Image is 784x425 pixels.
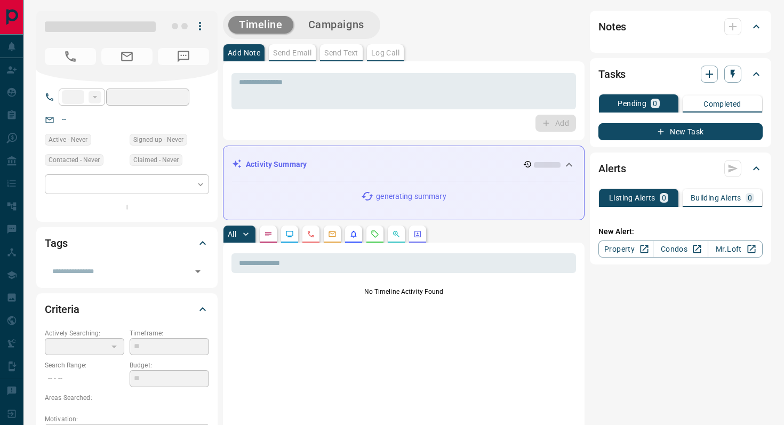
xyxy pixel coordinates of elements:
[598,226,763,237] p: New Alert:
[371,230,379,238] svg: Requests
[101,48,153,65] span: No Email
[598,66,626,83] h2: Tasks
[653,240,708,258] a: Condos
[598,61,763,87] div: Tasks
[231,287,576,296] p: No Timeline Activity Found
[133,134,183,145] span: Signed up - Never
[748,194,752,202] p: 0
[246,159,307,170] p: Activity Summary
[228,230,236,238] p: All
[45,301,79,318] h2: Criteria
[228,49,260,57] p: Add Note
[376,191,446,202] p: generating summary
[328,230,337,238] svg: Emails
[45,48,96,65] span: No Number
[703,100,741,108] p: Completed
[264,230,273,238] svg: Notes
[130,328,209,338] p: Timeframe:
[285,230,294,238] svg: Lead Browsing Activity
[49,155,100,165] span: Contacted - Never
[392,230,401,238] svg: Opportunities
[662,194,666,202] p: 0
[598,14,763,39] div: Notes
[598,160,626,177] h2: Alerts
[349,230,358,238] svg: Listing Alerts
[133,155,179,165] span: Claimed - Never
[708,240,763,258] a: Mr.Loft
[598,240,653,258] a: Property
[228,16,293,34] button: Timeline
[598,156,763,181] div: Alerts
[298,16,375,34] button: Campaigns
[598,123,763,140] button: New Task
[62,115,66,124] a: --
[307,230,315,238] svg: Calls
[609,194,655,202] p: Listing Alerts
[653,100,657,107] p: 0
[691,194,741,202] p: Building Alerts
[190,264,205,279] button: Open
[618,100,646,107] p: Pending
[413,230,422,238] svg: Agent Actions
[45,393,209,403] p: Areas Searched:
[45,360,124,370] p: Search Range:
[45,230,209,256] div: Tags
[49,134,87,145] span: Active - Never
[45,235,67,252] h2: Tags
[598,18,626,35] h2: Notes
[158,48,209,65] span: No Number
[45,370,124,388] p: -- - --
[232,155,575,174] div: Activity Summary
[45,328,124,338] p: Actively Searching:
[45,414,209,424] p: Motivation:
[45,296,209,322] div: Criteria
[130,360,209,370] p: Budget:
